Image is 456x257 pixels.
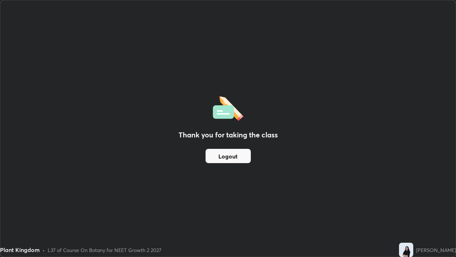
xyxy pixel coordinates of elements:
[206,149,251,163] button: Logout
[416,246,456,254] div: [PERSON_NAME]
[42,246,45,254] div: •
[399,243,413,257] img: 682439d8e90a44c985a6d4fe2be3bbc8.jpg
[48,246,161,254] div: L37 of Course On Botany for NEET Growth 2 2027
[178,130,278,140] h2: Thank you for taking the class
[213,94,243,121] img: offlineFeedback.1438e8b3.svg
